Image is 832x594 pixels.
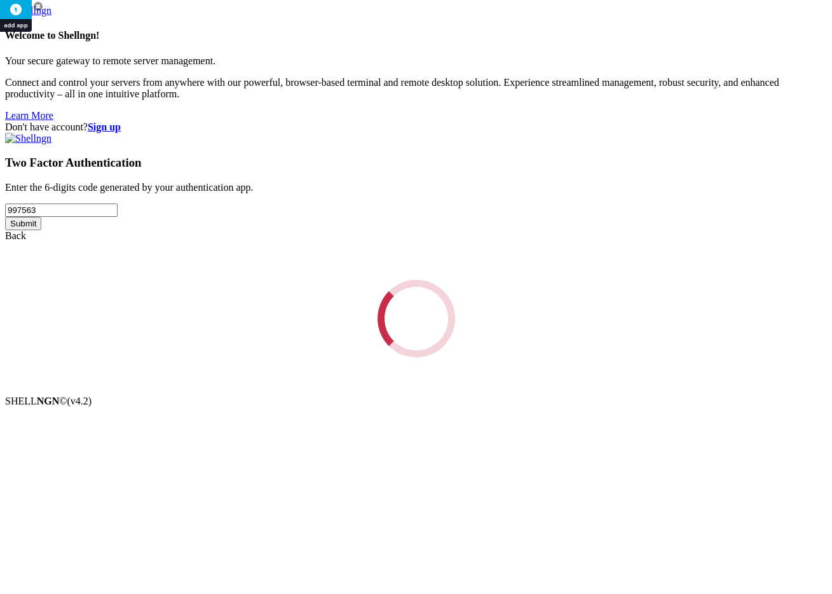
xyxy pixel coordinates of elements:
h4: Welcome to Shellngn! [5,30,827,41]
h3: Two Factor Authentication [5,156,827,170]
p: Connect and control your servers from anywhere with our powerful, browser-based terminal and remo... [5,77,827,100]
a: Sign up [88,121,121,132]
span: SHELL © [5,396,92,406]
a: Back [5,230,26,241]
div: Loading... [365,268,467,370]
span: 4.2.0 [67,396,92,406]
div: Don't have account? [5,121,827,133]
p: Enter the 6-digits code generated by your authentication app. [5,182,827,193]
img: Shellngn [5,133,51,144]
b: NGN [37,396,60,406]
input: Submit [5,217,41,230]
input: Two factor code [5,204,118,217]
p: Your secure gateway to remote server management. [5,55,827,67]
a: Learn More [5,110,53,121]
